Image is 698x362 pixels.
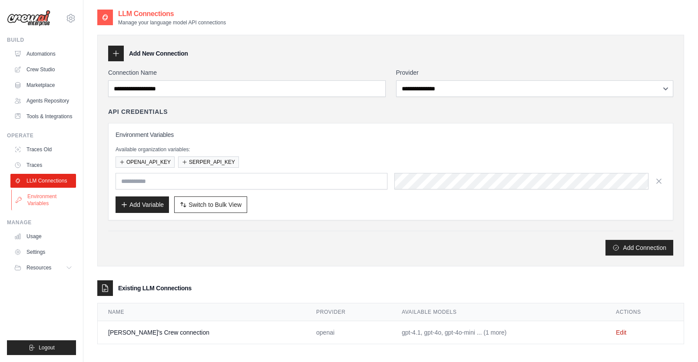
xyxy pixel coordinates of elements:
img: Logo [7,10,50,27]
button: Add Connection [605,240,673,256]
p: Manage your language model API connections [118,19,226,26]
h3: Environment Variables [116,130,666,139]
td: openai [306,321,391,344]
label: Provider [396,68,674,77]
span: Logout [39,344,55,351]
a: Tools & Integrations [10,110,76,123]
a: Usage [10,229,76,243]
th: Actions [605,303,684,321]
div: Manage [7,219,76,226]
a: Settings [10,245,76,259]
div: Build [7,37,76,43]
button: Switch to Bulk View [174,196,247,213]
a: Automations [10,47,76,61]
th: Name [98,303,306,321]
label: Connection Name [108,68,386,77]
a: Marketplace [10,78,76,92]
td: [PERSON_NAME]'s Crew connection [98,321,306,344]
a: Crew Studio [10,63,76,76]
button: OPENAI_API_KEY [116,156,175,168]
span: Switch to Bulk View [189,200,241,209]
a: Edit [616,329,626,336]
a: Environment Variables [11,189,77,210]
h3: Existing LLM Connections [118,284,192,292]
p: Available organization variables: [116,146,666,153]
th: Provider [306,303,391,321]
td: gpt-4.1, gpt-4o, gpt-4o-mini ... (1 more) [391,321,605,344]
a: Agents Repository [10,94,76,108]
button: Add Variable [116,196,169,213]
h3: Add New Connection [129,49,188,58]
a: Traces [10,158,76,172]
th: Available Models [391,303,605,321]
button: Resources [10,261,76,275]
button: Logout [7,340,76,355]
h4: API Credentials [108,107,168,116]
a: LLM Connections [10,174,76,188]
div: Operate [7,132,76,139]
a: Traces Old [10,143,76,156]
span: Resources [26,264,51,271]
h2: LLM Connections [118,9,226,19]
button: SERPER_API_KEY [178,156,239,168]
